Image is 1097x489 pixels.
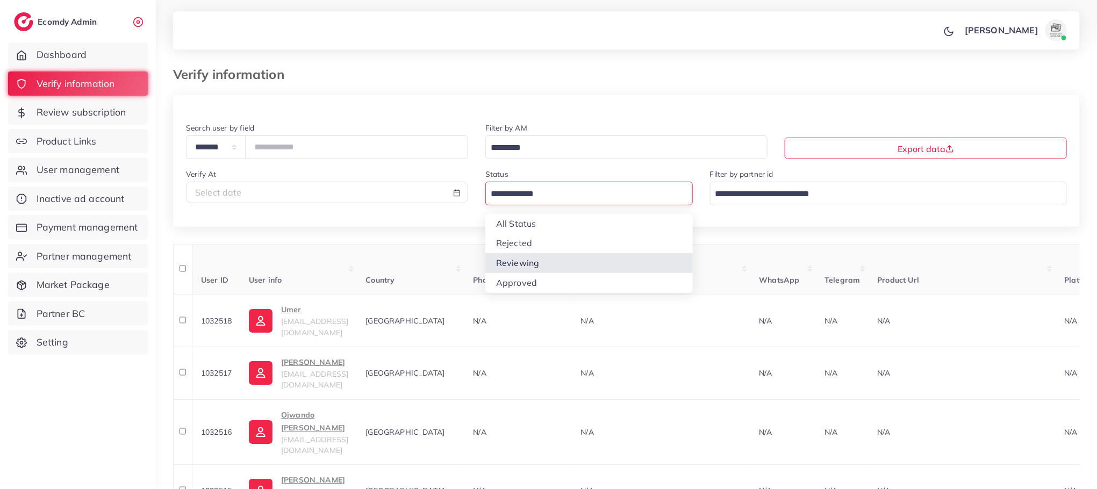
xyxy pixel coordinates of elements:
[249,356,348,391] a: [PERSON_NAME][EMAIL_ADDRESS][DOMAIN_NAME]
[186,169,216,179] label: Verify At
[1064,275,1096,285] span: Platform
[824,427,837,437] span: N/A
[37,105,126,119] span: Review subscription
[487,186,679,203] input: Search for option
[580,316,593,326] span: N/A
[281,408,348,434] p: Ojwando [PERSON_NAME]
[712,186,1053,203] input: Search for option
[485,273,693,293] li: Approved
[249,303,348,338] a: Umer[EMAIL_ADDRESS][DOMAIN_NAME]
[14,12,33,31] img: logo
[37,220,138,234] span: Payment management
[710,169,773,179] label: Filter by partner id
[485,182,693,205] div: Search for option
[473,275,526,285] span: Phone number
[365,275,395,285] span: Country
[485,123,527,133] label: Filter by AM
[898,143,954,154] span: Export data
[877,316,890,326] span: N/A
[759,368,772,378] span: N/A
[281,473,348,486] p: [PERSON_NAME]
[824,275,860,285] span: Telegram
[8,100,148,125] a: Review subscription
[8,301,148,326] a: Partner BC
[759,275,799,285] span: WhatsApp
[759,427,772,437] span: N/A
[485,135,768,159] div: Search for option
[201,368,232,378] span: 1032517
[8,215,148,240] a: Payment management
[37,77,115,91] span: Verify information
[485,253,693,273] li: Reviewing
[8,71,148,96] a: Verify information
[710,182,1067,205] div: Search for option
[487,140,754,156] input: Search for option
[201,275,228,285] span: User ID
[249,309,273,333] img: ic-user-info.36bf1079.svg
[195,187,242,198] span: Select date
[249,275,282,285] span: User info
[201,427,232,437] span: 1032516
[1064,316,1077,326] span: N/A
[201,316,232,326] span: 1032518
[37,278,110,292] span: Market Package
[173,67,293,82] h3: Verify information
[249,408,348,456] a: Ojwando [PERSON_NAME][EMAIL_ADDRESS][DOMAIN_NAME]
[365,427,444,437] span: [GEOGRAPHIC_DATA]
[8,129,148,154] a: Product Links
[877,368,890,378] span: N/A
[877,275,919,285] span: Product Url
[8,186,148,211] a: Inactive ad account
[877,427,890,437] span: N/A
[365,368,444,378] span: [GEOGRAPHIC_DATA]
[37,163,119,177] span: User management
[37,134,97,148] span: Product Links
[37,307,85,321] span: Partner BC
[824,368,837,378] span: N/A
[8,244,148,269] a: Partner management
[14,12,99,31] a: logoEcomdy Admin
[37,48,87,62] span: Dashboard
[37,192,125,206] span: Inactive ad account
[1064,427,1077,437] span: N/A
[759,316,772,326] span: N/A
[580,427,593,437] span: N/A
[1064,368,1077,378] span: N/A
[37,249,132,263] span: Partner management
[281,356,348,369] p: [PERSON_NAME]
[249,420,273,444] img: ic-user-info.36bf1079.svg
[473,368,486,378] span: N/A
[959,19,1071,41] a: [PERSON_NAME]avatar
[1045,19,1067,41] img: avatar
[485,169,508,179] label: Status
[8,272,148,297] a: Market Package
[186,123,254,133] label: Search user by field
[281,303,348,316] p: Umer
[365,316,444,326] span: [GEOGRAPHIC_DATA]
[281,317,348,337] span: [EMAIL_ADDRESS][DOMAIN_NAME]
[281,369,348,390] span: [EMAIL_ADDRESS][DOMAIN_NAME]
[37,335,68,349] span: Setting
[965,24,1038,37] p: [PERSON_NAME]
[485,233,693,253] li: Rejected
[785,138,1067,159] button: Export data
[485,214,693,234] li: All Status
[580,368,593,378] span: N/A
[824,316,837,326] span: N/A
[473,316,486,326] span: N/A
[281,435,348,455] span: [EMAIL_ADDRESS][DOMAIN_NAME]
[8,157,148,182] a: User management
[8,330,148,355] a: Setting
[249,361,273,385] img: ic-user-info.36bf1079.svg
[38,17,99,27] h2: Ecomdy Admin
[473,427,486,437] span: N/A
[8,42,148,67] a: Dashboard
